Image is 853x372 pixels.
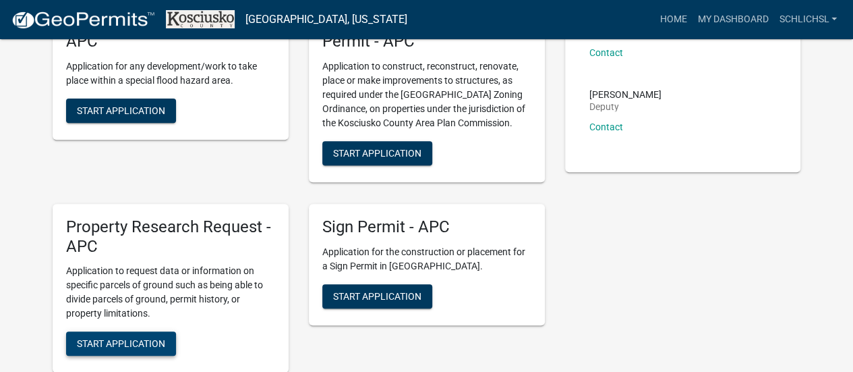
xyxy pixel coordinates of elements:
a: My Dashboard [692,7,773,32]
img: Kosciusko County, Indiana [166,10,235,28]
a: Contact [589,47,623,58]
button: Start Application [66,99,176,123]
p: Application to request data or information on specific parcels of ground such as being able to di... [66,264,275,321]
p: Deputy [589,102,661,111]
a: Home [654,7,692,32]
span: Start Application [77,105,165,115]
button: Start Application [322,284,432,309]
p: Application for the construction or placement for a Sign Permit in [GEOGRAPHIC_DATA]. [322,245,531,273]
p: Application to construct, reconstruct, renovate, place or make improvements to structures, as req... [322,59,531,130]
button: Start Application [322,141,432,165]
h5: Sign Permit - APC [322,217,531,237]
a: Contact [589,122,623,132]
span: Start Application [333,290,421,301]
span: Start Application [77,338,165,349]
a: schlichsl [773,7,842,32]
span: Start Application [333,147,421,158]
button: Start Application [66,331,176,356]
h5: Property Research Request - APC [66,217,275,257]
p: [PERSON_NAME] [589,90,661,99]
a: [GEOGRAPHIC_DATA], [US_STATE] [245,8,407,31]
p: Application for any development/work to take place within a special flood hazard area. [66,59,275,88]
